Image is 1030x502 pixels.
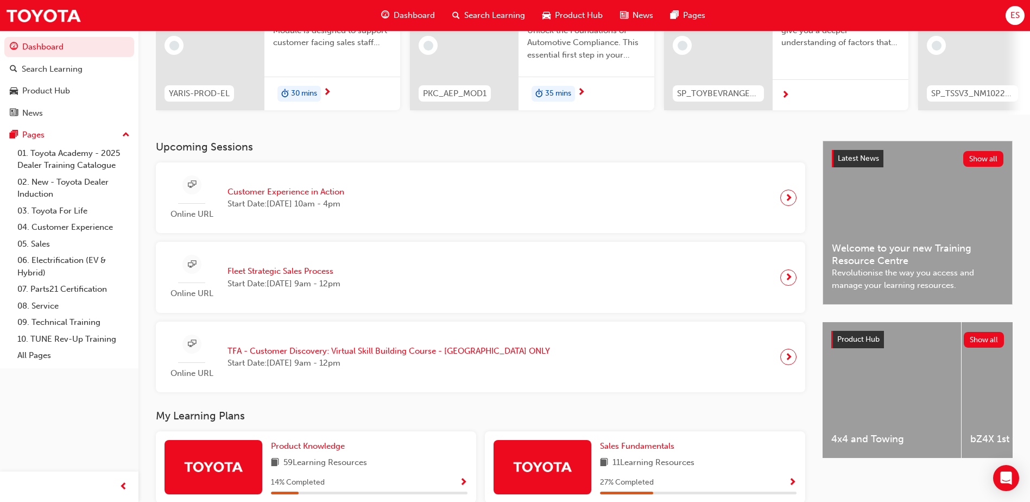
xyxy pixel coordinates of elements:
a: 08. Service [13,298,134,315]
a: Dashboard [4,37,134,57]
div: Search Learning [22,63,83,76]
span: next-icon [785,270,793,285]
span: Product Knowledge [271,441,345,451]
span: 27 % Completed [600,476,654,489]
span: Online URL [165,367,219,380]
a: Online URLFleet Strategic Sales ProcessStart Date:[DATE] 9am - 12pm [165,250,797,304]
span: News [633,9,653,22]
a: 04. Customer Experience [13,219,134,236]
img: Trak [5,3,81,28]
a: 02. New - Toyota Dealer Induction [13,174,134,203]
span: Pages [683,9,705,22]
span: sessionType_ONLINE_URL-icon [188,337,196,351]
span: 4x4 and Towing [831,433,952,445]
a: 05. Sales [13,236,134,253]
span: YARIS-PROD-EL [169,87,230,100]
a: news-iconNews [611,4,662,27]
span: next-icon [323,88,331,98]
a: 07. Parts21 Certification [13,281,134,298]
span: Product Hub [555,9,603,22]
a: News [4,103,134,123]
a: All Pages [13,347,134,364]
span: pages-icon [671,9,679,22]
span: next-icon [785,190,793,205]
span: Revolutionise the way you access and manage your learning resources. [832,267,1003,291]
span: PKC_AEP_MOD1 [423,87,486,100]
a: 10. TUNE Rev-Up Training [13,331,134,348]
span: next-icon [781,91,789,101]
span: Search Learning [464,9,525,22]
span: Start Date: [DATE] 10am - 4pm [228,198,344,210]
span: Online URL [165,208,219,221]
span: learningRecordVerb_NONE-icon [169,41,179,51]
div: Open Intercom Messenger [993,465,1019,491]
span: Fleet Strategic Sales Process [228,265,340,278]
button: Show all [964,332,1004,348]
span: Product Hub [837,335,880,344]
span: guage-icon [381,9,389,22]
span: Show Progress [459,478,467,488]
a: 03. Toyota For Life [13,203,134,219]
button: Show Progress [788,476,797,490]
a: pages-iconPages [662,4,714,27]
a: search-iconSearch Learning [444,4,534,27]
a: 01. Toyota Academy - 2025 Dealer Training Catalogue [13,145,134,174]
a: Online URLTFA - Customer Discovery: Virtual Skill Building Course - [GEOGRAPHIC_DATA] ONLYStart D... [165,330,797,384]
a: guage-iconDashboard [372,4,444,27]
span: car-icon [10,86,18,96]
div: News [22,107,43,120]
span: Unlock the Foundations of Automotive Compliance. This essential first step in your Automotive Ess... [527,24,646,61]
button: Pages [4,125,134,145]
span: TFA - Customer Discovery: Virtual Skill Building Course - [GEOGRAPHIC_DATA] ONLY [228,345,550,357]
img: Trak [184,457,243,476]
a: Online URLCustomer Experience in ActionStart Date:[DATE] 10am - 4pm [165,171,797,225]
span: next-icon [785,349,793,365]
span: Start Date: [DATE] 9am - 12pm [228,278,340,290]
a: Search Learning [4,59,134,79]
span: Sales Fundamentals [600,441,674,451]
span: Latest News [838,154,879,163]
span: Welcome to your new Training Resource Centre [832,242,1003,267]
a: 06. Electrification (EV & Hybrid) [13,252,134,281]
span: Show Progress [788,478,797,488]
button: DashboardSearch LearningProduct HubNews [4,35,134,125]
span: 59 Learning Resources [283,456,367,470]
span: search-icon [10,65,17,74]
span: SP_TOYBEVRANGE_EL [677,87,760,100]
span: ES [1010,9,1020,22]
span: 35 mins [545,87,571,100]
span: news-icon [620,9,628,22]
a: Product HubShow all [831,331,1004,348]
span: up-icon [122,128,130,142]
span: sessionType_ONLINE_URL-icon [188,178,196,192]
span: duration-icon [535,87,543,101]
div: Pages [22,129,45,141]
a: 09. Technical Training [13,314,134,331]
span: Dashboard [394,9,435,22]
span: SP_TSSV3_NM1022_EL [931,87,1014,100]
span: news-icon [10,109,18,118]
img: Trak [513,457,572,476]
span: Customer Experience in Action [228,186,344,198]
span: pages-icon [10,130,18,140]
span: learningRecordVerb_NONE-icon [932,41,941,51]
span: Start Date: [DATE] 9am - 12pm [228,357,550,369]
span: next-icon [577,88,585,98]
span: sessionType_ONLINE_URL-icon [188,258,196,272]
span: 14 % Completed [271,476,325,489]
span: book-icon [600,456,608,470]
button: Show Progress [459,476,467,490]
a: 4x4 and Towing [823,322,961,458]
span: duration-icon [281,87,289,101]
span: Online URL [165,287,219,300]
h3: Upcoming Sessions [156,141,805,153]
span: 11 Learning Resources [612,456,694,470]
span: learningRecordVerb_NONE-icon [678,41,687,51]
a: Latest NewsShow allWelcome to your new Training Resource CentreRevolutionise the way you access a... [823,141,1013,305]
span: 30 mins [291,87,317,100]
span: learningRecordVerb_NONE-icon [424,41,433,51]
span: guage-icon [10,42,18,52]
a: Latest NewsShow all [832,150,1003,167]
